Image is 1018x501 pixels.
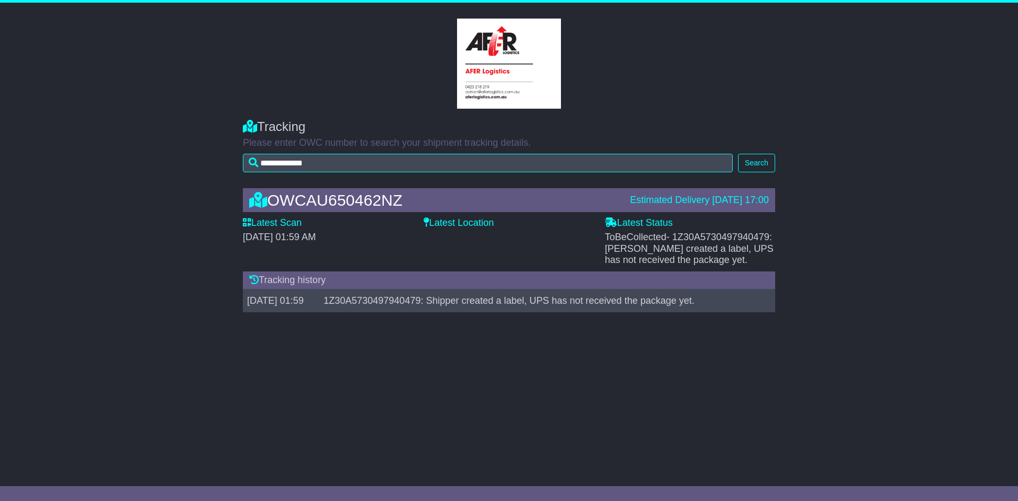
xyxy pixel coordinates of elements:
[243,271,775,289] div: Tracking history
[319,289,765,313] td: 1Z30A5730497940479: Shipper created a label, UPS has not received the package yet.
[243,232,316,242] span: [DATE] 01:59 AM
[605,232,774,265] span: - 1Z30A5730497940479: [PERSON_NAME] created a label, UPS has not received the package yet.
[243,217,302,229] label: Latest Scan
[243,289,319,313] td: [DATE] 01:59
[738,154,775,172] button: Search
[243,119,775,135] div: Tracking
[243,137,775,149] p: Please enter OWC number to search your shipment tracking details.
[244,191,625,209] div: OWCAU650462NZ
[605,217,673,229] label: Latest Status
[424,217,494,229] label: Latest Location
[605,232,774,265] span: ToBeCollected
[630,195,769,206] div: Estimated Delivery [DATE] 17:00
[457,19,560,109] img: GetCustomerLogo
